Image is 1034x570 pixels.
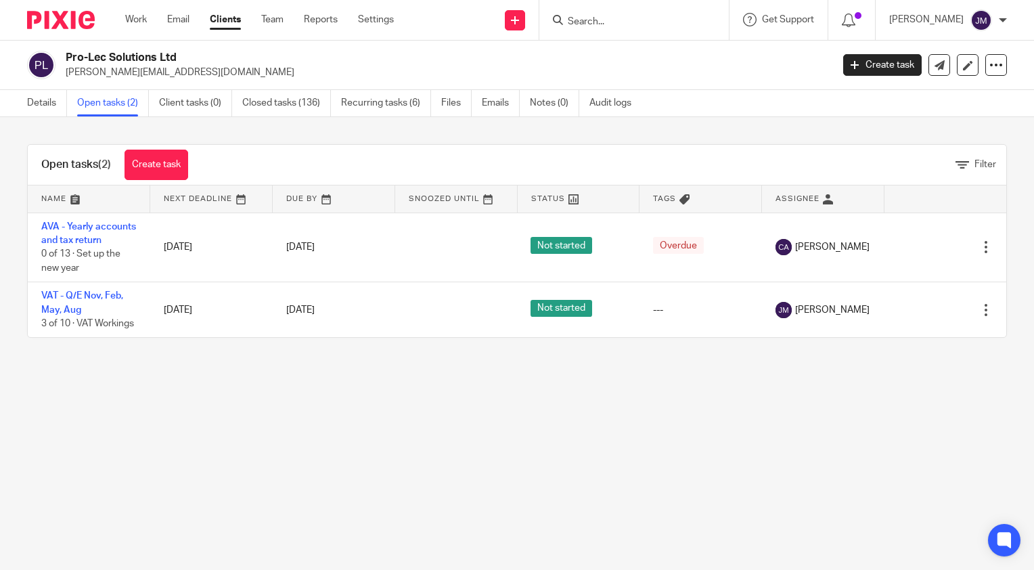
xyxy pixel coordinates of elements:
[167,13,189,26] a: Email
[41,291,123,314] a: VAT - Q/E Nov, Feb, May, Aug
[358,13,394,26] a: Settings
[653,237,704,254] span: Overdue
[242,90,331,116] a: Closed tasks (136)
[775,239,792,255] img: svg%3E
[41,249,120,273] span: 0 of 13 · Set up the new year
[409,195,480,202] span: Snoozed Until
[98,159,111,170] span: (2)
[150,282,273,338] td: [DATE]
[77,90,149,116] a: Open tasks (2)
[304,13,338,26] a: Reports
[775,302,792,318] img: svg%3E
[27,90,67,116] a: Details
[27,51,55,79] img: svg%3E
[341,90,431,116] a: Recurring tasks (6)
[441,90,472,116] a: Files
[974,160,996,169] span: Filter
[653,195,676,202] span: Tags
[589,90,642,116] a: Audit logs
[210,13,241,26] a: Clients
[531,237,592,254] span: Not started
[566,16,688,28] input: Search
[159,90,232,116] a: Client tasks (0)
[66,66,823,79] p: [PERSON_NAME][EMAIL_ADDRESS][DOMAIN_NAME]
[482,90,520,116] a: Emails
[531,195,565,202] span: Status
[889,13,964,26] p: [PERSON_NAME]
[41,222,136,245] a: AVA - Yearly accounts and tax return
[970,9,992,31] img: svg%3E
[653,303,748,317] div: ---
[795,240,870,254] span: [PERSON_NAME]
[530,90,579,116] a: Notes (0)
[531,300,592,317] span: Not started
[41,319,134,328] span: 3 of 10 · VAT Workings
[125,150,188,180] a: Create task
[125,13,147,26] a: Work
[286,242,315,252] span: [DATE]
[261,13,284,26] a: Team
[41,158,111,172] h1: Open tasks
[150,213,273,282] td: [DATE]
[843,54,922,76] a: Create task
[66,51,671,65] h2: Pro-Lec Solutions Ltd
[286,305,315,315] span: [DATE]
[762,15,814,24] span: Get Support
[27,11,95,29] img: Pixie
[795,303,870,317] span: [PERSON_NAME]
